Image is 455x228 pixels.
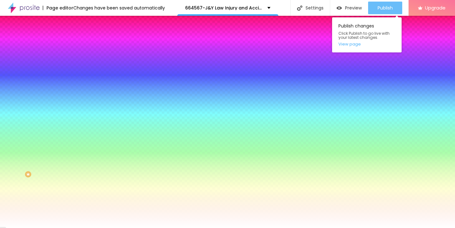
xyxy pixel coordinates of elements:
button: Publish [368,2,402,14]
img: Icone [297,5,302,11]
p: 664567-J&Y Law Injury and Accident Attorneys [185,6,263,10]
button: Preview [330,2,368,14]
span: Preview [345,5,362,10]
span: Upgrade [425,5,446,10]
div: Publish changes [332,17,402,52]
a: View page [338,42,395,46]
div: Page editor [43,6,73,10]
img: view-1.svg [337,5,342,11]
span: Publish [378,5,393,10]
div: Changes have been saved automatically [73,6,165,10]
span: Click Publish to go live with your latest changes. [338,31,395,39]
